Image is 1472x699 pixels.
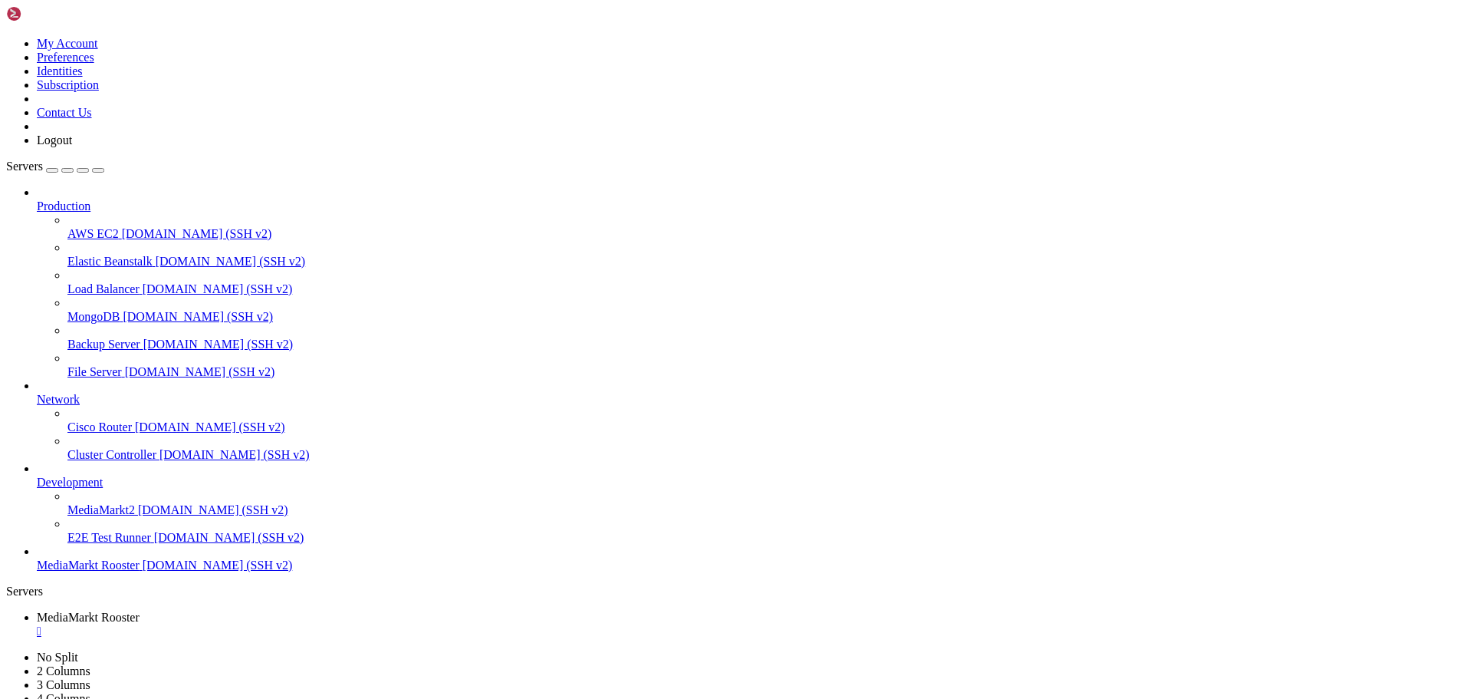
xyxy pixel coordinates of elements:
[67,338,140,351] span: Backup Server
[37,559,140,572] span: MediaMarkt Rooster
[67,407,1466,434] li: Cisco Router [DOMAIN_NAME] (SSH v2)
[122,227,272,240] span: [DOMAIN_NAME] (SSH v2)
[67,310,1466,324] a: MongoDB [DOMAIN_NAME] (SSH v2)
[37,393,1466,407] a: Network
[67,255,153,268] span: Elastic Beanstalk
[37,37,98,50] a: My Account
[6,163,1273,176] x-row: \____\___/|_|\_| |_/_/ \_|___/\___/
[37,199,1466,213] a: Production
[6,110,1273,124] x-row: _____
[37,678,90,691] a: 3 Columns
[6,137,1273,150] x-row: | | / _ \| \| |_ _/ \ | _ )/ _ \
[37,78,99,91] a: Subscription
[37,393,80,406] span: Network
[37,134,72,147] a: Logout
[67,420,132,434] span: Cisco Router
[6,84,1273,97] x-row: Run 'do-release-upgrade' to upgrade to it.
[355,280,361,293] div: (54, 21)
[6,150,1273,163] x-row: | |__| (_) | .` | | |/ _ \| _ \ (_) |
[67,517,1466,545] li: E2E Test Runner [DOMAIN_NAME] (SSH v2)
[6,6,1273,19] x-row: Welcome to Ubuntu 22.04.5 LTS (GNU/Linux 5.15.0-25-generic x86_64)
[37,64,83,77] a: Identities
[156,255,306,268] span: [DOMAIN_NAME] (SSH v2)
[37,664,90,678] a: 2 Columns
[6,267,1273,280] x-row: root@vmi2740746:~# cd /var/www/MediaMarkt-Rooster-Reworked
[143,338,294,351] span: [DOMAIN_NAME] (SSH v2)
[37,186,1466,379] li: Production
[159,448,310,461] span: [DOMAIN_NAME] (SSH v2)
[67,241,1466,269] li: Elastic Beanstalk [DOMAIN_NAME] (SSH v2)
[37,545,1466,572] li: MediaMarkt Rooster [DOMAIN_NAME] (SSH v2)
[67,310,120,323] span: MongoDB
[6,189,1273,202] x-row: Welcome!
[143,559,293,572] span: [DOMAIN_NAME] (SSH v2)
[67,227,1466,241] a: AWS EC2 [DOMAIN_NAME] (SSH v2)
[135,420,285,434] span: [DOMAIN_NAME] (SSH v2)
[37,611,1466,638] a: MediaMarkt Rooster
[123,310,273,323] span: [DOMAIN_NAME] (SSH v2)
[37,106,92,119] a: Contact Us
[6,280,1273,293] x-row: root@vmi2740746:/var/www/MediaMarkt-Rooster-Reworked#
[6,71,1273,84] x-row: New release '24.04.3 LTS' available.
[37,611,140,624] span: MediaMarkt Rooster
[6,45,1273,58] x-row: * Management: [URL][DOMAIN_NAME]
[67,338,1466,351] a: Backup Server [DOMAIN_NAME] (SSH v2)
[67,490,1466,517] li: MediaMarkt2 [DOMAIN_NAME] (SSH v2)
[6,585,1466,598] div: Servers
[37,651,78,664] a: No Split
[67,213,1466,241] li: AWS EC2 [DOMAIN_NAME] (SSH v2)
[6,32,1273,45] x-row: * Documentation: [URL][DOMAIN_NAME]
[37,625,1466,638] a: 
[67,365,122,378] span: File Server
[6,124,1273,137] x-row: / ___/___ _ _ _____ _ ___ ___
[67,448,156,461] span: Cluster Controller
[67,531,151,544] span: E2E Test Runner
[37,476,103,489] span: Development
[67,448,1466,462] a: Cluster Controller [DOMAIN_NAME] (SSH v2)
[67,227,119,240] span: AWS EC2
[138,503,288,516] span: [DOMAIN_NAME] (SSH v2)
[154,531,304,544] span: [DOMAIN_NAME] (SSH v2)
[67,434,1466,462] li: Cluster Controller [DOMAIN_NAME] (SSH v2)
[37,51,94,64] a: Preferences
[6,215,1273,228] x-row: This server is hosted by Contabo. If you have any questions or need help,
[67,269,1466,296] li: Load Balancer [DOMAIN_NAME] (SSH v2)
[67,503,135,516] span: MediaMarkt2
[67,324,1466,351] li: Backup Server [DOMAIN_NAME] (SSH v2)
[37,199,90,213] span: Production
[37,379,1466,462] li: Network
[67,351,1466,379] li: File Server [DOMAIN_NAME] (SSH v2)
[37,462,1466,545] li: Development
[125,365,275,378] span: [DOMAIN_NAME] (SSH v2)
[37,559,1466,572] a: MediaMarkt Rooster [DOMAIN_NAME] (SSH v2)
[6,228,1273,241] x-row: please don't hesitate to contact us at [EMAIL_ADDRESS][DOMAIN_NAME].
[6,160,43,173] span: Servers
[67,282,1466,296] a: Load Balancer [DOMAIN_NAME] (SSH v2)
[67,531,1466,545] a: E2E Test Runner [DOMAIN_NAME] (SSH v2)
[37,476,1466,490] a: Development
[67,503,1466,517] a: MediaMarkt2 [DOMAIN_NAME] (SSH v2)
[67,365,1466,379] a: File Server [DOMAIN_NAME] (SSH v2)
[67,282,140,295] span: Load Balancer
[6,58,1273,71] x-row: * Support: [URL][DOMAIN_NAME]
[6,160,104,173] a: Servers
[6,6,94,21] img: Shellngn
[67,420,1466,434] a: Cisco Router [DOMAIN_NAME] (SSH v2)
[6,254,1273,267] x-row: Last login: [DATE] from [TECHNICAL_ID]
[67,296,1466,324] li: MongoDB [DOMAIN_NAME] (SSH v2)
[67,255,1466,269] a: Elastic Beanstalk [DOMAIN_NAME] (SSH v2)
[143,282,293,295] span: [DOMAIN_NAME] (SSH v2)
